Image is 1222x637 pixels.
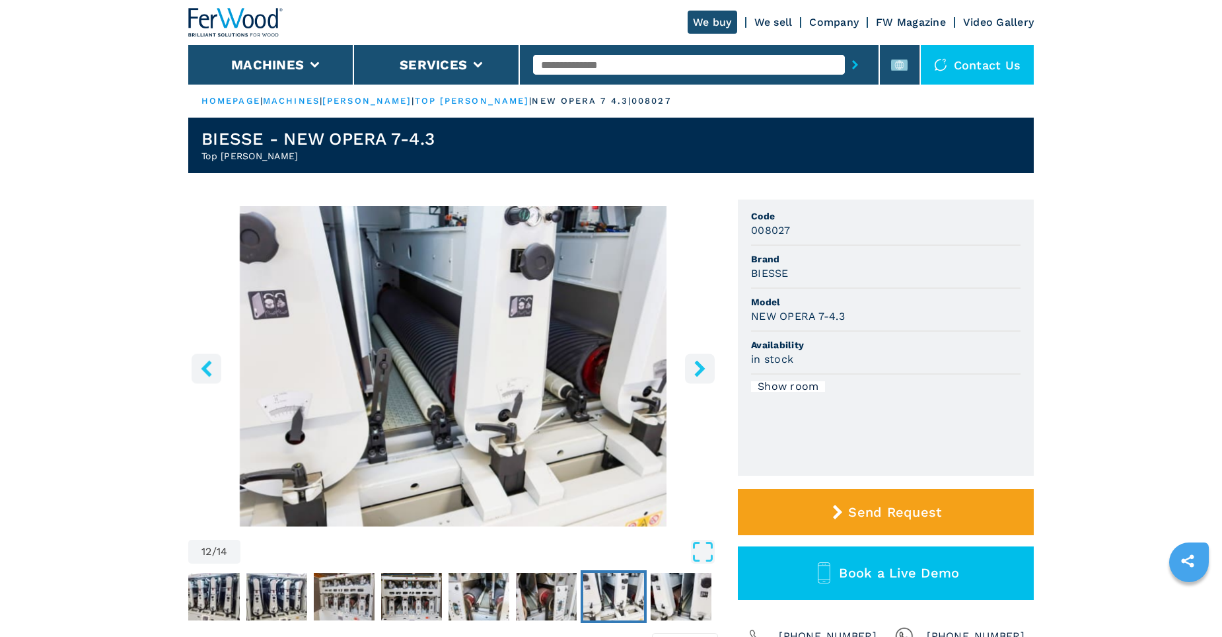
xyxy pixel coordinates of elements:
button: left-button [192,354,221,383]
h3: 008027 [751,223,791,238]
span: | [529,96,532,106]
img: Contact us [934,58,947,71]
a: machines [263,96,320,106]
a: FW Magazine [876,16,946,28]
span: / [212,546,217,557]
span: 14 [217,546,228,557]
button: Go to Slide 10 [446,570,512,623]
span: Model [751,295,1021,309]
a: sharethis [1171,544,1204,578]
img: 4a8cc8d259a8c21861ce1ff9917edce5 [449,573,509,620]
button: right-button [685,354,715,383]
button: Open Fullscreen [244,540,715,564]
span: | [260,96,263,106]
img: 70831c24ff84e2f273f2c074152247de [246,573,307,620]
p: new opera 7 4.3 | [532,95,631,107]
a: [PERSON_NAME] [322,96,412,106]
iframe: Chat [1166,578,1212,627]
button: Book a Live Demo [738,546,1034,600]
button: Go to Slide 9 [378,570,445,623]
h3: BIESSE [751,266,789,281]
span: Book a Live Demo [839,565,959,581]
a: top [PERSON_NAME] [415,96,530,106]
button: Go to Slide 13 [648,570,714,623]
div: Contact us [921,45,1034,85]
img: ef3ea75648d991789f6bce375aea62d1 [651,573,711,620]
h3: in stock [751,352,793,367]
a: Company [809,16,859,28]
a: Video Gallery [963,16,1034,28]
span: | [320,96,322,106]
a: HOMEPAGE [201,96,260,106]
a: We sell [754,16,793,28]
img: Top Sanders BIESSE NEW OPERA 7-4.3 [188,206,718,527]
img: 2951fcef26ee5363ac09c193238f5d30 [179,573,240,620]
img: b5f44d345805de26f3115527c07968cf [583,573,644,620]
button: Go to Slide 6 [176,570,242,623]
button: Go to Slide 12 [581,570,647,623]
span: Send Request [848,504,941,520]
button: Go to Slide 7 [244,570,310,623]
button: Send Request [738,489,1034,535]
button: Go to Slide 8 [311,570,377,623]
a: We buy [688,11,737,34]
button: Go to Slide 14 [715,570,781,623]
span: Availability [751,338,1021,352]
div: Go to Slide 12 [188,206,718,527]
button: submit-button [845,50,865,80]
img: ae97bdec610a70738ffcd1a9a0f54ff2 [314,573,375,620]
button: Machines [231,57,304,73]
button: Go to Slide 11 [513,570,579,623]
h3: NEW OPERA 7-4.3 [751,309,845,324]
p: 008027 [631,95,671,107]
img: 6bac10c7dd12738d2933638c8fa38a12 [516,573,577,620]
img: Ferwood [188,8,283,37]
span: | [412,96,414,106]
div: Show room [751,381,825,392]
img: 5c26172ac10a36edc0709b719e1fb9dd [381,573,442,620]
h2: Top [PERSON_NAME] [201,149,435,163]
span: Code [751,209,1021,223]
h1: BIESSE - NEW OPERA 7-4.3 [201,128,435,149]
span: 12 [201,546,212,557]
button: Services [400,57,467,73]
span: Brand [751,252,1021,266]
